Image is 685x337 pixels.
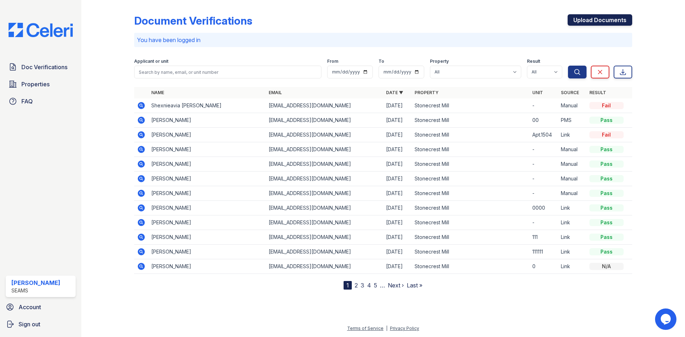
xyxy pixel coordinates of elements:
[361,282,364,289] a: 3
[386,326,387,331] div: |
[412,215,529,230] td: Stonecrest Mill
[148,215,266,230] td: [PERSON_NAME]
[529,128,558,142] td: Apt.1504
[3,23,78,37] img: CE_Logo_Blue-a8612792a0a2168367f1c8372b55b34899dd931a85d93a1a3d3e32e68fde9ad4.png
[11,287,60,294] div: SEAMS
[415,90,438,95] a: Property
[266,98,383,113] td: [EMAIL_ADDRESS][DOMAIN_NAME]
[11,279,60,287] div: [PERSON_NAME]
[589,146,624,153] div: Pass
[529,230,558,245] td: 111
[379,58,384,64] label: To
[386,90,403,95] a: Date ▼
[383,186,412,201] td: [DATE]
[266,113,383,128] td: [EMAIL_ADDRESS][DOMAIN_NAME]
[21,63,67,71] span: Doc Verifications
[134,58,168,64] label: Applicant or unit
[412,201,529,215] td: Stonecrest Mill
[558,215,587,230] td: Link
[589,102,624,109] div: Fail
[355,282,358,289] a: 2
[327,58,338,64] label: From
[148,201,266,215] td: [PERSON_NAME]
[383,259,412,274] td: [DATE]
[148,230,266,245] td: [PERSON_NAME]
[6,94,76,108] a: FAQ
[589,204,624,211] div: Pass
[374,282,377,289] a: 5
[527,58,540,64] label: Result
[383,172,412,186] td: [DATE]
[589,219,624,226] div: Pass
[532,90,543,95] a: Unit
[148,142,266,157] td: [PERSON_NAME]
[529,259,558,274] td: 0
[412,142,529,157] td: Stonecrest Mill
[558,172,587,186] td: Manual
[589,131,624,138] div: Fail
[6,60,76,74] a: Doc Verifications
[529,215,558,230] td: -
[558,157,587,172] td: Manual
[383,245,412,259] td: [DATE]
[561,90,579,95] a: Source
[21,80,50,88] span: Properties
[266,128,383,142] td: [EMAIL_ADDRESS][DOMAIN_NAME]
[529,186,558,201] td: -
[269,90,282,95] a: Email
[19,303,41,311] span: Account
[148,259,266,274] td: [PERSON_NAME]
[412,128,529,142] td: Stonecrest Mill
[589,190,624,197] div: Pass
[148,157,266,172] td: [PERSON_NAME]
[558,128,587,142] td: Link
[383,113,412,128] td: [DATE]
[412,230,529,245] td: Stonecrest Mill
[134,14,252,27] div: Document Verifications
[529,201,558,215] td: 0000
[390,326,419,331] a: Privacy Policy
[344,281,352,290] div: 1
[266,245,383,259] td: [EMAIL_ADDRESS][DOMAIN_NAME]
[148,128,266,142] td: [PERSON_NAME]
[529,98,558,113] td: -
[589,160,624,168] div: Pass
[148,172,266,186] td: [PERSON_NAME]
[383,142,412,157] td: [DATE]
[529,142,558,157] td: -
[266,186,383,201] td: [EMAIL_ADDRESS][DOMAIN_NAME]
[529,245,558,259] td: 111111
[347,326,384,331] a: Terms of Service
[3,300,78,314] a: Account
[137,36,629,44] p: You have been logged in
[266,157,383,172] td: [EMAIL_ADDRESS][DOMAIN_NAME]
[558,230,587,245] td: Link
[383,98,412,113] td: [DATE]
[558,186,587,201] td: Manual
[383,157,412,172] td: [DATE]
[589,248,624,255] div: Pass
[407,282,422,289] a: Last »
[148,245,266,259] td: [PERSON_NAME]
[412,98,529,113] td: Stonecrest Mill
[151,90,164,95] a: Name
[589,90,606,95] a: Result
[3,317,78,331] a: Sign out
[383,201,412,215] td: [DATE]
[266,172,383,186] td: [EMAIL_ADDRESS][DOMAIN_NAME]
[19,320,40,328] span: Sign out
[134,66,321,78] input: Search by name, email, or unit number
[266,201,383,215] td: [EMAIL_ADDRESS][DOMAIN_NAME]
[148,113,266,128] td: [PERSON_NAME]
[383,215,412,230] td: [DATE]
[558,201,587,215] td: Link
[558,98,587,113] td: Manual
[266,259,383,274] td: [EMAIL_ADDRESS][DOMAIN_NAME]
[558,142,587,157] td: Manual
[148,186,266,201] td: [PERSON_NAME]
[266,142,383,157] td: [EMAIL_ADDRESS][DOMAIN_NAME]
[589,234,624,241] div: Pass
[529,113,558,128] td: 00
[529,172,558,186] td: -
